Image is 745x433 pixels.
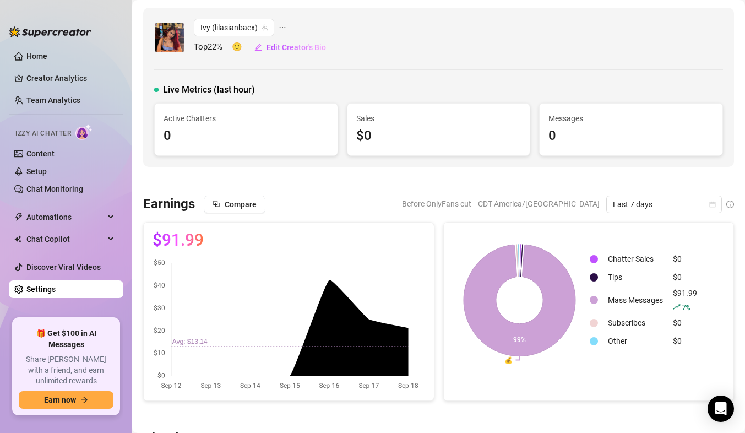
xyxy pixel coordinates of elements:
[504,355,512,364] text: 💰
[164,112,329,125] span: Active Chatters
[673,271,697,283] div: $0
[232,41,254,54] span: 🙂
[14,235,21,243] img: Chat Copilot
[163,83,255,96] span: Live Metrics (last hour)
[194,41,232,54] span: Top 22 %
[26,149,55,158] a: Content
[603,251,667,268] td: Chatter Sales
[356,112,521,125] span: Sales
[478,196,600,212] span: CDT America/[GEOGRAPHIC_DATA]
[709,201,716,208] span: calendar
[19,354,113,387] span: Share [PERSON_NAME] with a friend, and earn unlimited rewards
[682,302,690,312] span: 7 %
[26,167,47,176] a: Setup
[548,112,714,125] span: Messages
[279,19,286,36] span: ellipsis
[75,124,93,140] img: AI Chatter
[26,230,105,248] span: Chat Copilot
[19,328,113,350] span: 🎁 Get $100 in AI Messages
[603,333,667,350] td: Other
[673,317,697,329] div: $0
[143,196,195,213] h3: Earnings
[26,208,105,226] span: Automations
[26,69,115,87] a: Creator Analytics
[153,231,204,249] span: $91.99
[14,213,23,221] span: thunderbolt
[603,287,667,313] td: Mass Messages
[155,23,184,52] img: Ivy
[200,19,268,36] span: Ivy (lilasianbaex)
[26,96,80,105] a: Team Analytics
[673,253,697,265] div: $0
[204,196,265,213] button: Compare
[673,335,697,347] div: $0
[254,44,262,51] span: edit
[262,24,268,31] span: team
[15,128,71,139] span: Izzy AI Chatter
[26,185,83,193] a: Chat Monitoring
[673,287,697,313] div: $91.99
[673,303,681,311] span: rise
[225,200,257,209] span: Compare
[26,285,56,294] a: Settings
[267,43,326,52] span: Edit Creator's Bio
[603,269,667,286] td: Tips
[356,126,521,147] div: $0
[613,196,715,213] span: Last 7 days
[80,396,88,404] span: arrow-right
[402,196,471,212] span: Before OnlyFans cut
[164,126,329,147] div: 0
[726,201,734,208] span: info-circle
[603,315,667,332] td: Subscribes
[213,200,220,208] span: block
[26,263,101,272] a: Discover Viral Videos
[548,126,714,147] div: 0
[708,396,734,422] div: Open Intercom Messenger
[9,26,91,37] img: logo-BBDzfeDw.svg
[254,39,327,56] button: Edit Creator's Bio
[19,391,113,409] button: Earn nowarrow-right
[44,396,76,404] span: Earn now
[26,52,47,61] a: Home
